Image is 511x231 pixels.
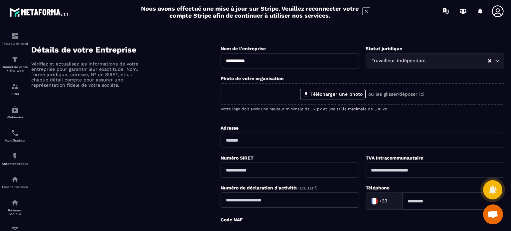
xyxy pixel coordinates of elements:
[488,58,491,63] button: Clear Selected
[2,77,28,101] a: formationformationCRM
[2,171,28,194] a: automationsautomationsEspace membre
[389,196,395,206] input: Search for option
[2,101,28,124] a: automationsautomationsWebinaire
[366,155,423,161] label: TVA Intracommunautaire
[427,57,487,64] input: Search for option
[2,92,28,96] p: CRM
[31,61,148,88] p: Vérifiez et actualisez les informations de votre entreprise pour garantir leur exactitude. Nom, f...
[2,115,28,119] p: Webinaire
[2,124,28,147] a: schedulerschedulerPlanificateur
[221,107,504,111] p: Votre logo doit avoir une hauteur minimale de 32 px et une taille maximale de 300 ko.
[2,65,28,72] p: Tunnel de vente / Site web
[221,46,266,51] label: Nom de l'entreprise
[11,199,19,207] img: social-network
[483,204,503,224] a: Ouvrir le chat
[141,5,359,19] h2: Nous avons effectué une mise à jour sur Stripe. Veuillez reconnecter votre compte Stripe afin de ...
[366,192,402,210] div: Search for option
[366,185,390,190] label: Téléphone
[31,45,221,55] h4: Détails de votre Entreprise
[221,155,254,161] label: Numéro SIRET
[368,91,425,97] p: ou les glisser/déposer ici
[11,175,19,183] img: automations
[221,76,284,81] label: Photo de votre organisation
[11,82,19,90] img: formation
[379,198,387,204] span: +33
[370,57,427,64] span: Travailleur indépendant
[366,53,504,68] div: Search for option
[2,147,28,171] a: automationsautomationsAutomatisations
[296,186,317,190] span: (Facultatif)
[11,56,19,63] img: formation
[2,194,28,221] a: social-networksocial-networkRéseaux Sociaux
[2,139,28,142] p: Planificateur
[368,194,381,208] img: Country Flag
[2,27,28,51] a: formationformationTableau de bord
[2,208,28,216] p: Réseaux Sociaux
[2,162,28,166] p: Automatisations
[11,152,19,160] img: automations
[221,217,243,222] label: Code NAF
[9,6,69,18] img: logo
[11,32,19,40] img: formation
[300,89,366,99] label: Télécharger une photo
[11,129,19,137] img: scheduler
[11,106,19,114] img: automations
[366,46,402,51] label: Statut juridique
[221,185,317,190] label: Numéro de déclaration d'activité
[2,185,28,189] p: Espace membre
[2,51,28,77] a: formationformationTunnel de vente / Site web
[221,125,239,131] label: Adresse
[2,42,28,46] p: Tableau de bord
